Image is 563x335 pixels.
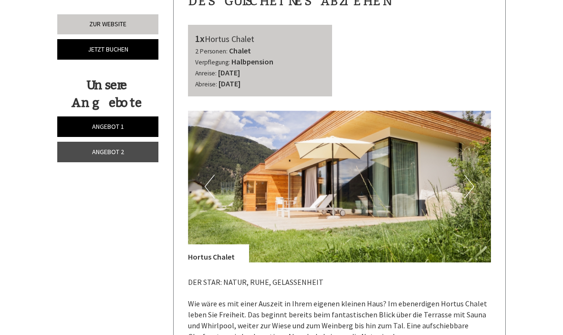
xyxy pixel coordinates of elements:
[231,57,273,66] b: Halbpension
[218,68,240,77] b: [DATE]
[195,47,228,55] small: 2 Personen:
[57,14,158,34] a: Zur Website
[195,32,205,44] b: 1x
[195,32,325,46] div: Hortus Chalet
[188,244,249,262] div: Hortus Chalet
[205,175,215,199] button: Previous
[57,76,156,112] div: Unsere Angebote
[195,58,230,66] small: Verpflegung:
[57,39,158,60] a: Jetzt buchen
[92,147,124,156] span: Angebot 2
[195,69,217,77] small: Anreise:
[188,111,491,262] img: image
[464,175,474,199] button: Next
[219,79,240,88] b: [DATE]
[92,122,124,131] span: Angebot 1
[195,80,217,88] small: Abreise:
[229,46,251,55] b: Chalet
